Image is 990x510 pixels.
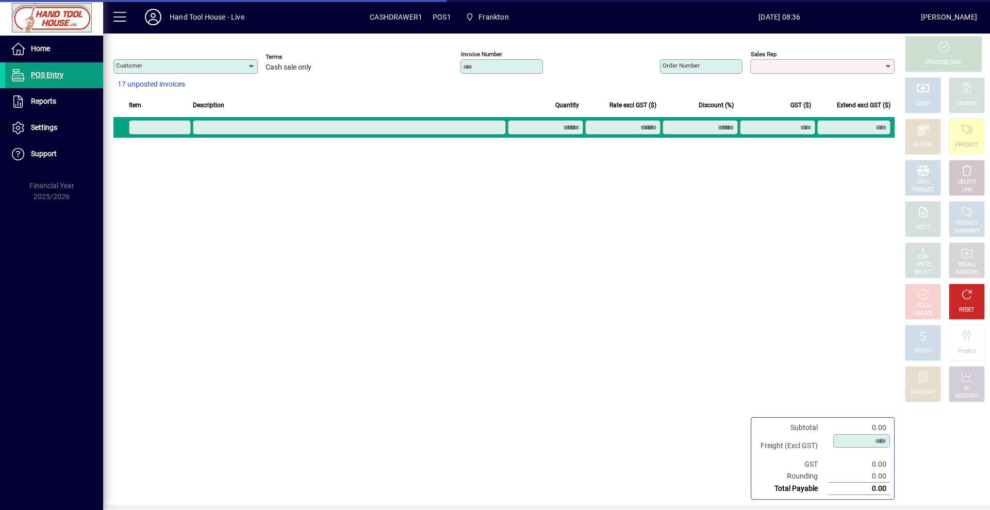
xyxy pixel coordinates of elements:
td: Rounding [755,470,828,483]
mat-label: Invoice number [461,51,502,58]
span: Rate excl GST ($) [609,100,656,111]
div: NOTE [916,224,930,232]
a: Support [5,141,103,167]
div: SELECT [914,269,932,276]
span: Cash sale only [266,63,311,72]
span: Quantity [555,100,579,111]
div: PRODUCT [955,141,978,149]
div: INVOICE [913,310,932,318]
td: 0.00 [828,422,890,434]
td: Subtotal [755,422,828,434]
div: HOLD [916,302,930,310]
div: DISCOUNT [911,389,935,397]
div: [PERSON_NAME] [921,9,977,25]
div: PRODUCT [911,186,934,194]
div: SUMMARY [954,227,980,235]
td: 0.00 [828,458,890,470]
span: Home [31,44,50,53]
div: PROFIT [914,348,932,355]
div: GL [964,385,970,392]
td: 0.00 [828,470,890,483]
td: Freight (Excl GST) [755,434,828,458]
div: DELETE [958,178,976,186]
div: EFTPOS [914,141,933,149]
span: Frankton [478,9,508,25]
td: Total Payable [755,483,828,495]
div: RECALL [958,261,976,269]
span: Item [129,100,141,111]
td: GST [755,458,828,470]
span: CASHDRAWER1 [370,9,422,25]
button: Profile [137,8,170,26]
div: LINE [962,186,972,194]
div: RESET [959,306,975,314]
span: GST ($) [790,100,811,111]
span: Description [193,100,224,111]
button: 17 unposted invoices [113,75,189,94]
a: Reports [5,89,103,114]
span: Support [31,150,57,158]
div: PRICE [916,261,930,269]
mat-label: Order number [663,62,700,69]
div: INVOICES [955,269,978,276]
a: Settings [5,115,103,141]
div: PRODUCT [955,220,978,227]
span: Settings [31,123,57,131]
span: Discount (%) [699,100,734,111]
mat-label: Sales rep [751,51,777,58]
span: [DATE] 08:36 [638,9,921,25]
div: ACCOUNT [955,392,979,400]
span: Extend excl GST ($) [837,100,890,111]
mat-label: Customer [116,62,142,69]
div: PROCESS SALE [926,59,962,67]
div: Hand Tool House - Live [170,9,244,25]
div: Product [958,348,976,355]
span: Frankton [461,8,513,26]
span: Terms [266,54,327,60]
span: Reports [31,97,56,105]
div: CASH [916,100,930,108]
td: 0.00 [828,483,890,495]
div: MISC [917,178,929,186]
div: CHARGE [957,100,977,108]
span: POS1 [433,9,451,25]
span: 17 unposted invoices [118,79,185,90]
span: POS Entry [31,71,63,79]
a: Home [5,36,103,62]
